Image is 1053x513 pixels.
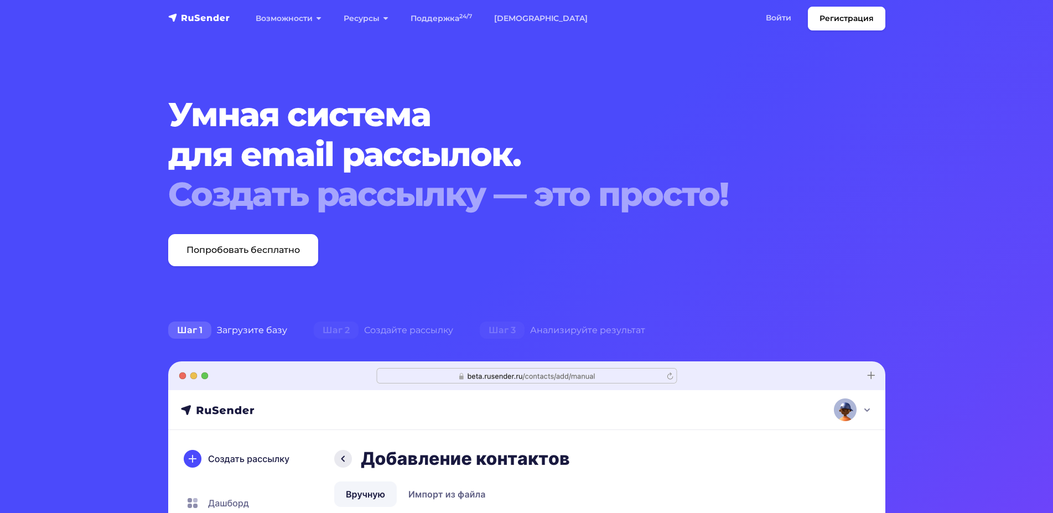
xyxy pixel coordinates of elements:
a: Возможности [245,7,333,30]
span: Шаг 1 [168,322,211,339]
div: Создайте рассылку [300,319,466,341]
sup: 24/7 [459,13,472,20]
div: Создать рассылку — это просто! [168,174,824,214]
span: Шаг 2 [314,322,359,339]
a: Войти [755,7,802,29]
div: Загрузите базу [155,319,300,341]
img: RuSender [168,12,230,23]
a: Попробовать бесплатно [168,234,318,266]
a: Ресурсы [333,7,400,30]
a: [DEMOGRAPHIC_DATA] [483,7,599,30]
h1: Умная система для email рассылок. [168,95,824,214]
span: Шаг 3 [480,322,525,339]
a: Регистрация [808,7,885,30]
div: Анализируйте результат [466,319,658,341]
a: Поддержка24/7 [400,7,483,30]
